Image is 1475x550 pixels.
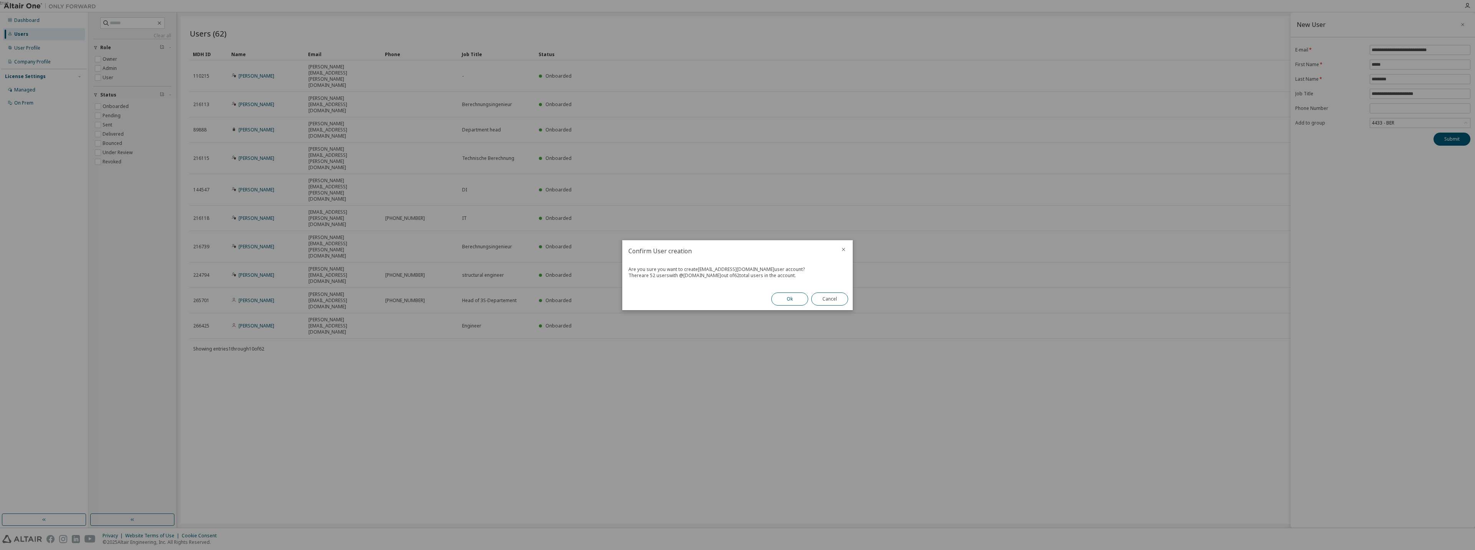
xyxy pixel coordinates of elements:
h2: Confirm User creation [622,240,834,262]
div: Are you sure you want to create [EMAIL_ADDRESS][DOMAIN_NAME] user account? [628,266,847,273]
div: There are 52 users with @ [DOMAIN_NAME] out of 62 total users in the account. [628,273,847,279]
button: Ok [771,292,808,306]
button: Cancel [811,292,848,306]
button: close [840,246,847,253]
